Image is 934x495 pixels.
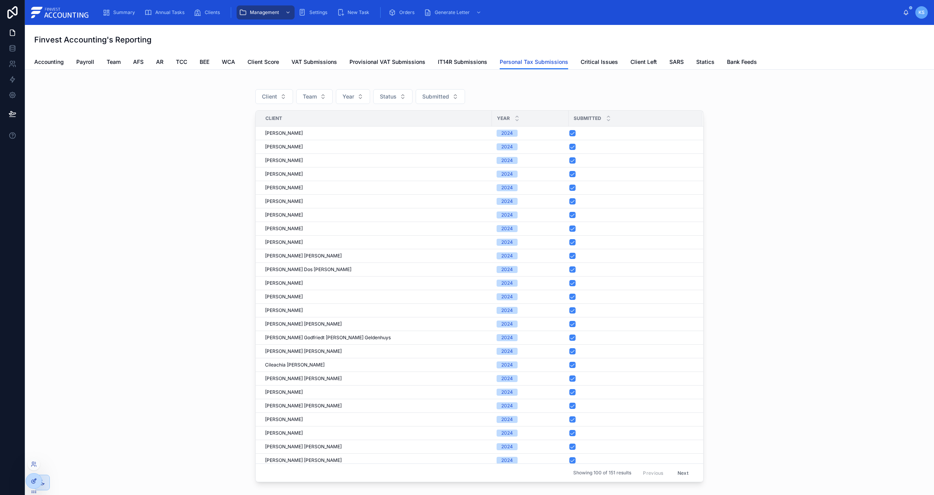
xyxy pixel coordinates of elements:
[669,55,684,70] a: SARS
[291,58,337,66] span: VAT Submissions
[497,211,564,218] a: 2024
[581,55,618,70] a: Critical Issues
[497,225,564,232] a: 2024
[501,402,513,409] div: 2024
[265,348,342,354] span: [PERSON_NAME] [PERSON_NAME]
[265,212,487,218] a: [PERSON_NAME]
[574,115,601,122] span: Submitted
[265,239,487,245] a: [PERSON_NAME]
[255,89,293,104] button: Select Button
[248,55,279,70] a: Client Score
[497,143,564,150] a: 2024
[349,58,425,66] span: Provisional VAT Submissions
[291,55,337,70] a: VAT Submissions
[497,416,564,423] a: 2024
[573,470,631,476] span: Showing 100 of 151 results
[581,58,618,66] span: Critical Issues
[265,198,303,204] span: [PERSON_NAME]
[265,403,487,409] a: [PERSON_NAME] [PERSON_NAME]
[76,58,94,66] span: Payroll
[497,375,564,382] a: 2024
[672,467,694,479] button: Next
[435,9,470,16] span: Generate Letter
[497,443,564,450] a: 2024
[200,58,209,66] span: BEE
[501,389,513,396] div: 2024
[501,416,513,423] div: 2024
[265,171,303,177] span: [PERSON_NAME]
[501,430,513,437] div: 2024
[500,55,568,70] a: Personal Tax Submissions
[497,430,564,437] a: 2024
[265,389,303,395] span: [PERSON_NAME]
[156,58,163,66] span: AR
[107,58,121,66] span: Team
[265,280,303,286] span: [PERSON_NAME]
[497,266,564,273] a: 2024
[501,225,513,232] div: 2024
[265,307,487,314] a: [PERSON_NAME]
[501,307,513,314] div: 2024
[296,89,333,104] button: Select Button
[727,58,757,66] span: Bank Feeds
[342,93,354,100] span: Year
[265,157,487,164] a: [PERSON_NAME]
[34,34,151,45] h1: Finvest Accounting's Reporting
[497,171,564,178] a: 2024
[265,294,303,300] span: [PERSON_NAME]
[31,6,90,19] img: App logo
[497,402,564,409] a: 2024
[113,9,135,16] span: Summary
[501,157,513,164] div: 2024
[100,5,140,19] a: Summary
[107,55,121,70] a: Team
[334,5,375,19] a: New Task
[237,5,295,19] a: Management
[265,253,487,259] a: [PERSON_NAME] [PERSON_NAME]
[265,375,487,382] a: [PERSON_NAME] [PERSON_NAME]
[669,58,684,66] span: SARS
[34,55,64,70] a: Accounting
[265,144,487,150] a: [PERSON_NAME]
[265,362,325,368] span: Cileachia [PERSON_NAME]
[497,252,564,259] a: 2024
[696,58,715,66] span: Statics
[265,416,487,423] a: [PERSON_NAME]
[497,130,564,137] a: 2024
[265,198,487,204] a: [PERSON_NAME]
[265,280,487,286] a: [PERSON_NAME]
[265,416,303,423] span: [PERSON_NAME]
[142,5,190,19] a: Annual Tasks
[501,239,513,246] div: 2024
[265,185,303,191] span: [PERSON_NAME]
[133,55,144,70] a: AFS
[265,375,342,382] span: [PERSON_NAME] [PERSON_NAME]
[501,321,513,328] div: 2024
[497,457,564,464] a: 2024
[497,389,564,396] a: 2024
[500,58,568,66] span: Personal Tax Submissions
[156,55,163,70] a: AR
[309,9,327,16] span: Settings
[265,212,303,218] span: [PERSON_NAME]
[501,198,513,205] div: 2024
[265,444,487,450] a: [PERSON_NAME] [PERSON_NAME]
[497,321,564,328] a: 2024
[34,58,64,66] span: Accounting
[222,55,235,70] a: WCA
[501,171,513,178] div: 2024
[250,9,279,16] span: Management
[501,334,513,341] div: 2024
[727,55,757,70] a: Bank Feeds
[191,5,225,19] a: Clients
[133,58,144,66] span: AFS
[265,335,391,341] span: [PERSON_NAME] Godfriedt [PERSON_NAME] Geldenhuys
[497,184,564,191] a: 2024
[630,58,657,66] span: Client Left
[200,55,209,70] a: BEE
[265,294,487,300] a: [PERSON_NAME]
[265,403,342,409] span: [PERSON_NAME] [PERSON_NAME]
[497,348,564,355] a: 2024
[501,211,513,218] div: 2024
[696,55,715,70] a: Statics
